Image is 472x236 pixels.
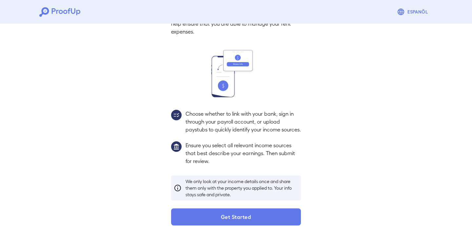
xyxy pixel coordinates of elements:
[171,141,182,152] img: group1.svg
[171,110,182,120] img: group2.svg
[186,178,298,198] p: We only look at your income details once and share them only with the property you applied to. Yo...
[186,110,301,133] p: Choose whether to link with your bank, sign in through your payroll account, or upload paystubs t...
[211,50,261,97] img: transfer_money.svg
[186,141,301,165] p: Ensure you select all relevant income sources that best describe your earnings. Then submit for r...
[394,5,433,18] button: Espanõl
[171,208,301,225] button: Get Started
